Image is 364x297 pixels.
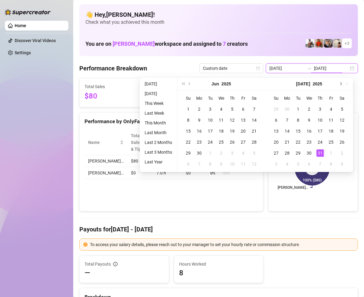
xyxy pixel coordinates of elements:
[218,116,225,124] div: 11
[127,155,153,167] td: $80
[207,116,214,124] div: 10
[216,126,227,137] td: 2025-06-18
[185,160,192,168] div: 6
[293,159,304,170] td: 2025-08-05
[282,159,293,170] td: 2025-08-04
[272,127,280,135] div: 13
[250,160,258,168] div: 12
[207,138,214,146] div: 24
[194,93,205,104] th: Mo
[216,137,227,148] td: 2025-06-25
[227,115,238,126] td: 2025-06-12
[316,138,324,146] div: 24
[315,137,326,148] td: 2025-07-24
[326,126,337,137] td: 2025-07-18
[306,39,314,48] img: JUSTIN
[344,40,349,47] span: + 3
[272,116,280,124] div: 6
[269,65,304,72] input: Start date
[304,159,315,170] td: 2025-08-06
[293,104,304,115] td: 2025-07-01
[205,126,216,137] td: 2025-06-17
[216,115,227,126] td: 2025-06-11
[142,129,175,136] li: Last Month
[85,91,140,102] span: $80
[249,93,260,104] th: Sa
[211,78,219,90] button: Choose a month
[240,106,247,113] div: 6
[216,104,227,115] td: 2025-06-04
[88,139,119,146] span: Name
[294,160,302,168] div: 5
[249,104,260,115] td: 2025-06-07
[227,126,238,137] td: 2025-06-19
[283,149,291,157] div: 28
[238,137,249,148] td: 2025-06-27
[249,159,260,170] td: 2025-07-12
[271,126,282,137] td: 2025-07-13
[185,138,192,146] div: 22
[283,127,291,135] div: 14
[185,116,192,124] div: 8
[229,106,236,113] div: 5
[142,90,175,97] li: [DATE]
[305,149,313,157] div: 30
[337,93,348,104] th: Sa
[316,106,324,113] div: 3
[315,104,326,115] td: 2025-07-03
[305,127,313,135] div: 16
[180,78,186,90] button: Last year (Control + left)
[327,116,335,124] div: 11
[15,23,26,28] a: Home
[113,41,155,47] span: [PERSON_NAME]
[196,138,203,146] div: 23
[216,93,227,104] th: We
[293,126,304,137] td: 2025-07-15
[240,149,247,157] div: 4
[250,138,258,146] div: 28
[227,104,238,115] td: 2025-06-05
[229,160,236,168] div: 10
[183,148,194,159] td: 2025-06-29
[272,160,280,168] div: 3
[337,148,348,159] td: 2025-08-02
[282,115,293,126] td: 2025-07-07
[216,148,227,159] td: 2025-07-02
[271,148,282,159] td: 2025-07-27
[142,139,175,146] li: Last 2 Months
[250,106,258,113] div: 7
[90,241,354,248] div: To access your salary details, please reach out to your manager to set your hourly rate or commis...
[207,127,214,135] div: 17
[326,148,337,159] td: 2025-08-01
[283,106,291,113] div: 30
[271,137,282,148] td: 2025-07-20
[271,104,282,115] td: 2025-06-29
[326,115,337,126] td: 2025-07-11
[183,159,194,170] td: 2025-07-06
[315,148,326,159] td: 2025-07-31
[315,159,326,170] td: 2025-08-07
[203,64,260,73] span: Custom date
[293,115,304,126] td: 2025-07-08
[218,160,225,168] div: 9
[85,167,127,179] td: [PERSON_NAME]…
[218,138,225,146] div: 25
[240,127,247,135] div: 20
[142,119,175,127] li: This Month
[186,78,193,90] button: Previous month (PageUp)
[238,159,249,170] td: 2025-07-11
[142,80,175,88] li: [DATE]
[205,104,216,115] td: 2025-06-03
[294,138,302,146] div: 22
[250,116,258,124] div: 14
[337,115,348,126] td: 2025-07-12
[313,78,322,90] button: Choose a year
[283,138,291,146] div: 21
[326,137,337,148] td: 2025-07-25
[271,93,282,104] th: Su
[85,155,127,167] td: [PERSON_NAME]…
[85,10,352,19] h4: 👋 Hey, [PERSON_NAME] !
[85,117,258,126] div: Performance by OnlyFans Creator
[85,261,111,267] span: Total Payouts
[315,115,326,126] td: 2025-07-10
